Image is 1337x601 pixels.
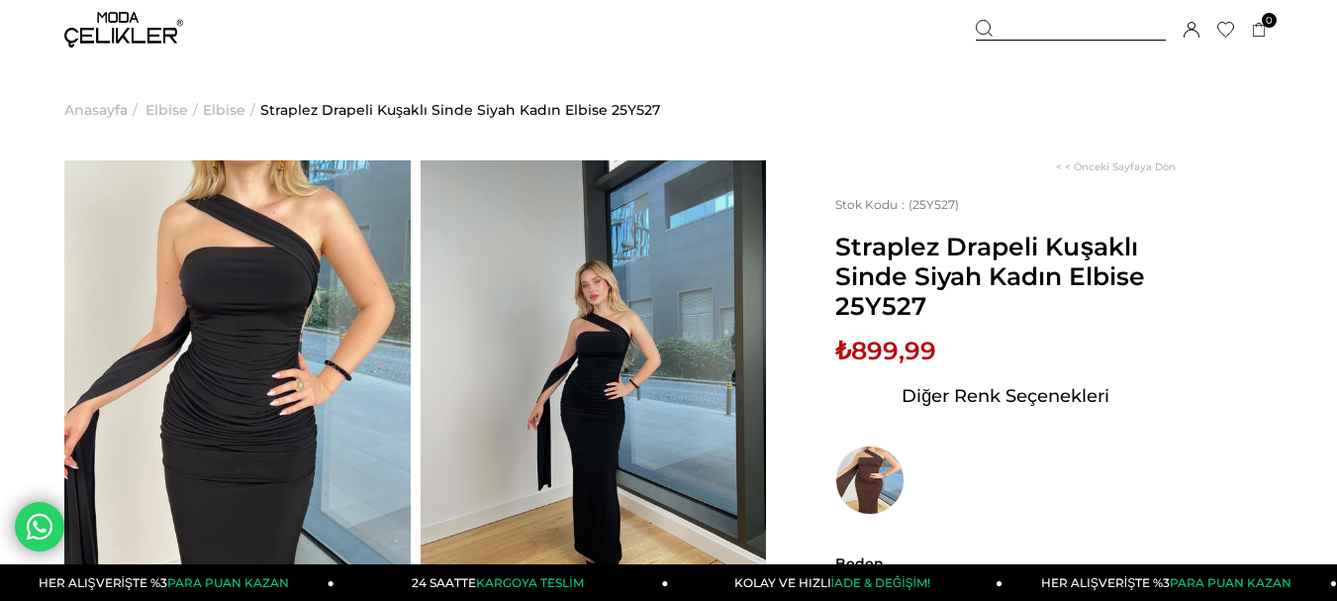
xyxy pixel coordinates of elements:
a: Straplez Drapeli Kuşaklı Sinde Siyah Kadın Elbise 25Y527 [260,59,660,160]
li: > [145,59,203,160]
span: Diğer Renk Seçenekleri [902,380,1109,412]
a: 24 SAATTEKARGOYA TESLİM [334,564,669,601]
span: Beden [835,554,1176,572]
a: Elbise [203,59,245,160]
a: KOLAY VE HIZLIİADE & DEĞİŞİM! [669,564,1003,601]
span: (25Y527) [835,197,959,212]
img: logo [64,12,183,48]
a: 0 [1252,23,1267,38]
a: Elbise [145,59,188,160]
span: PARA PUAN KAZAN [167,575,289,590]
a: Anasayfa [64,59,128,160]
span: PARA PUAN KAZAN [1170,575,1291,590]
a: < < Önceki Sayfaya Dön [1056,160,1176,173]
span: Stok Kodu [835,197,908,212]
span: 0 [1262,13,1277,28]
img: Straplez Drapeli Kuşaklı Sinde Kahve Kadın Elbise 25Y527 [835,446,905,515]
span: ₺899,99 [835,336,936,365]
a: HER ALIŞVERİŞTE %3PARA PUAN KAZAN [1003,564,1337,601]
li: > [64,59,143,160]
li: > [203,59,260,160]
span: Straplez Drapeli Kuşaklı Sinde Siyah Kadın Elbise 25Y527 [835,232,1176,321]
span: KARGOYA TESLİM [476,575,583,590]
span: İADE & DEĞİŞİM! [831,575,930,590]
